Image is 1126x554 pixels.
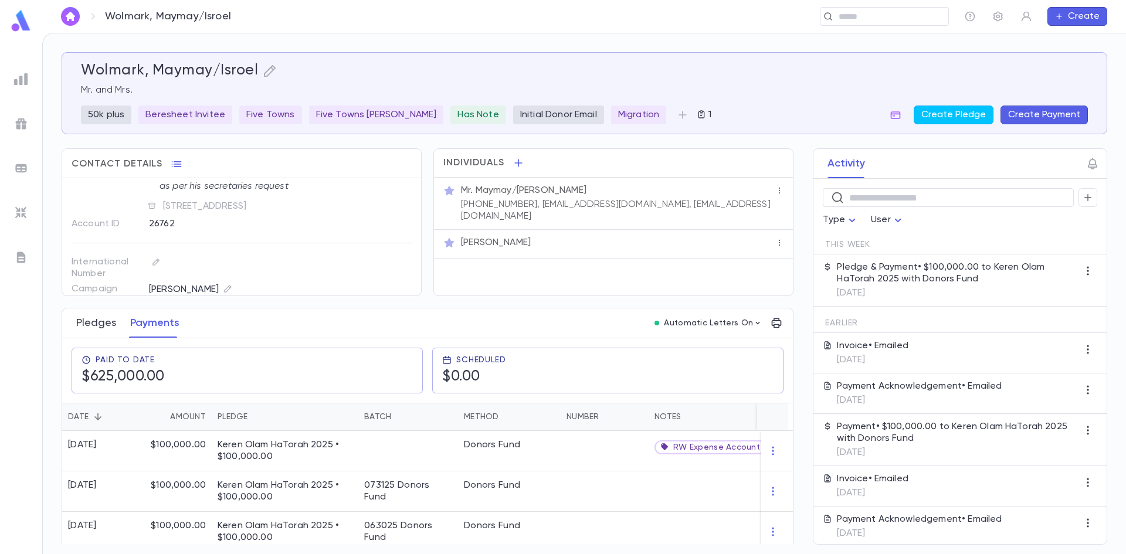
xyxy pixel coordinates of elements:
[145,109,225,121] p: Beresheet Invitee
[871,215,891,225] span: User
[837,380,1002,392] p: Payment Acknowledgement • Emailed
[316,109,437,121] p: Five Towns [PERSON_NAME]
[105,10,231,23] p: Wolmark, Maymay/Isroel
[450,106,506,124] div: Has Note
[618,109,659,121] p: Migration
[871,209,905,232] div: User
[837,354,908,366] p: [DATE]
[62,403,141,431] div: Date
[461,237,531,249] p: [PERSON_NAME]
[151,520,206,532] p: $100,000.00
[464,403,499,431] div: Method
[89,407,107,426] button: Sort
[309,106,444,124] div: Five Towns [PERSON_NAME]
[246,109,295,121] p: Five Towns
[81,106,131,124] div: 50k plus
[141,403,212,431] div: Amount
[561,403,649,431] div: Number
[218,403,248,431] div: Pledge
[14,117,28,131] img: campaigns_grey.99e729a5f7ee94e3726e6486bddda8f1.svg
[63,12,77,21] img: home_white.a664292cf8c1dea59945f0da9f25487c.svg
[218,439,352,463] p: Keren Olam HaTorah 2025 • $100,000.00
[457,109,498,121] p: Has Note
[567,403,599,431] div: Number
[823,215,845,225] span: Type
[218,520,352,543] p: Keren Olam HaTorah 2025 • $100,000.00
[364,520,452,543] div: 063025 Donors Fund
[14,161,28,175] img: batches_grey.339ca447c9d9533ef1741baa751efc33.svg
[151,407,170,426] button: Sort
[611,106,666,124] div: Migration
[1000,106,1088,124] button: Create Payment
[218,480,352,503] p: Keren Olam HaTorah 2025 • $100,000.00
[837,487,908,499] p: [DATE]
[650,315,767,331] button: Automatic Letters On
[1047,7,1107,26] button: Create
[649,403,795,431] div: Notes
[458,403,561,431] div: Method
[68,403,89,431] div: Date
[170,403,206,431] div: Amount
[461,185,586,196] p: Mr. Maymay/[PERSON_NAME]
[151,439,206,451] p: $100,000.00
[692,106,716,124] button: 1
[14,206,28,220] img: imports_grey.530a8a0e642e233f2baf0ef88e8c9fcb.svg
[837,261,1078,285] p: Pledge & Payment • $100,000.00 to Keren Olam HaTorah 2025 with Donors Fund
[212,403,358,431] div: Pledge
[96,355,155,365] span: Paid To Date
[68,439,97,451] div: [DATE]
[72,253,139,280] p: International Number
[825,240,870,249] span: This Week
[81,62,258,80] h5: Wolmark, Maymay/Isroel
[461,199,775,222] p: [PHONE_NUMBER], [EMAIL_ADDRESS][DOMAIN_NAME], [EMAIL_ADDRESS][DOMAIN_NAME]
[464,439,520,451] div: Donors Fund
[239,106,302,124] div: Five Towns
[706,109,711,121] p: 1
[520,109,597,121] p: Initial Donor Email
[914,106,993,124] button: Create Pledge
[513,106,604,124] div: Initial Donor Email
[664,318,753,328] p: Automatic Letters On
[364,480,452,503] div: 073125 Donors Fund
[654,403,681,431] div: Notes
[160,181,402,192] p: as per his secretaries request
[14,72,28,86] img: reports_grey.c525e4749d1bce6a11f5fe2a8de1b229.svg
[364,403,391,431] div: Batch
[837,421,1078,444] p: Payment • $100,000.00 to Keren Olam HaTorah 2025 with Donors Fund
[14,250,28,264] img: letters_grey.7941b92b52307dd3b8a917253454ce1c.svg
[837,287,1078,299] p: [DATE]
[464,520,520,532] div: Donors Fund
[443,157,504,169] span: Individuals
[149,215,354,232] div: 26762
[464,480,520,491] div: Donors Fund
[72,158,162,170] span: Contact Details
[837,447,1078,458] p: [DATE]
[837,340,908,352] p: Invoice • Emailed
[825,318,858,328] span: Earlier
[837,395,1002,406] p: [DATE]
[823,209,859,232] div: Type
[837,473,908,485] p: Invoice • Emailed
[72,215,139,233] p: Account ID
[673,443,760,452] span: RW Expense Account
[499,407,518,426] button: Sort
[9,9,33,32] img: logo
[158,200,413,212] span: [STREET_ADDRESS]
[138,106,232,124] div: Beresheet Invitee
[81,84,1088,96] p: Mr. and Mrs.
[456,355,506,365] span: Scheduled
[68,480,97,491] div: [DATE]
[442,368,480,386] h5: $0.00
[82,368,165,386] h5: $625,000.00
[88,109,124,121] p: 50k plus
[151,480,206,491] p: $100,000.00
[391,407,410,426] button: Sort
[827,149,865,178] button: Activity
[76,308,116,338] button: Pledges
[130,308,179,338] button: Payments
[149,282,232,297] div: [PERSON_NAME]
[358,403,458,431] div: Batch
[68,520,97,532] div: [DATE]
[837,528,1002,539] p: [DATE]
[72,280,139,298] p: Campaign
